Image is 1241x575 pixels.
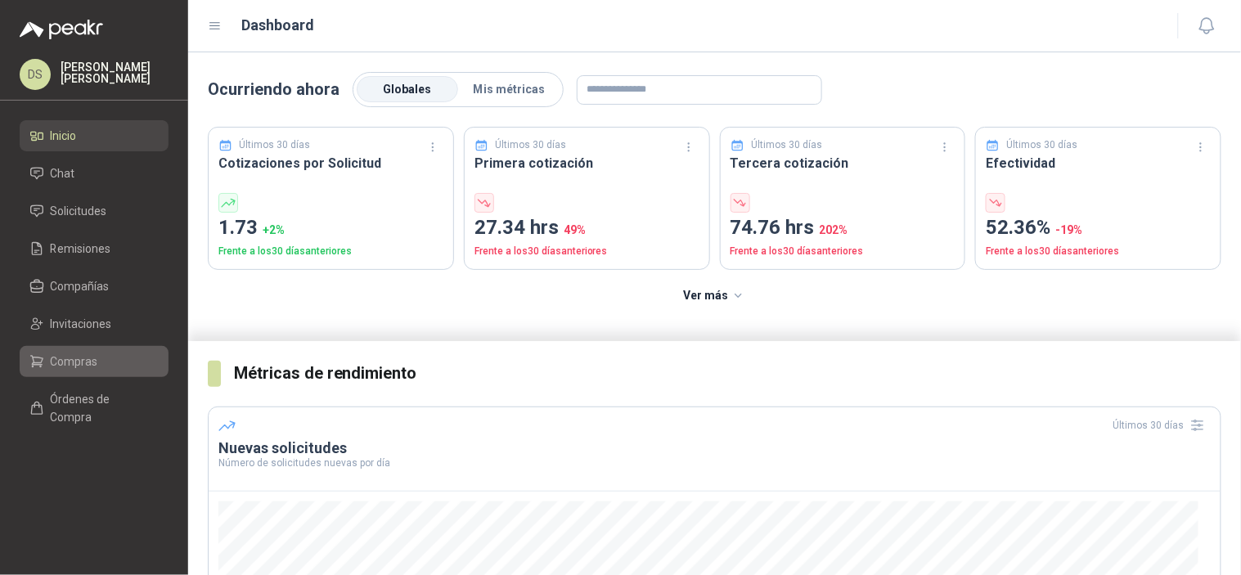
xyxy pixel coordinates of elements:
[51,164,75,182] span: Chat
[20,384,169,433] a: Órdenes de Compra
[1007,137,1078,153] p: Últimos 30 días
[234,361,1221,386] h3: Métricas de rendimiento
[986,244,1211,259] p: Frente a los 30 días anteriores
[474,213,699,244] p: 27.34 hrs
[20,271,169,302] a: Compañías
[51,127,77,145] span: Inicio
[218,244,443,259] p: Frente a los 30 días anteriores
[242,14,315,37] h1: Dashboard
[51,202,107,220] span: Solicitudes
[218,213,443,244] p: 1.73
[240,137,311,153] p: Últimos 30 días
[731,244,955,259] p: Frente a los 30 días anteriores
[474,244,699,259] p: Frente a los 30 días anteriores
[218,458,1211,468] p: Número de solicitudes nuevas por día
[20,20,103,39] img: Logo peakr
[51,277,110,295] span: Compañías
[20,120,169,151] a: Inicio
[1113,412,1211,438] div: Últimos 30 días
[218,438,1211,458] h3: Nuevas solicitudes
[384,83,432,96] span: Globales
[1055,223,1082,236] span: -19 %
[986,153,1211,173] h3: Efectividad
[20,233,169,264] a: Remisiones
[20,59,51,90] div: DS
[51,390,153,426] span: Órdenes de Compra
[218,153,443,173] h3: Cotizaciones por Solicitud
[51,353,98,371] span: Compras
[208,77,339,102] p: Ocurriendo ahora
[20,346,169,377] a: Compras
[986,213,1211,244] p: 52.36%
[495,137,566,153] p: Últimos 30 días
[51,315,112,333] span: Invitaciones
[20,158,169,189] a: Chat
[61,61,169,84] p: [PERSON_NAME] [PERSON_NAME]
[731,213,955,244] p: 74.76 hrs
[20,195,169,227] a: Solicitudes
[820,223,848,236] span: 202 %
[20,308,169,339] a: Invitaciones
[751,137,822,153] p: Últimos 30 días
[473,83,545,96] span: Mis métricas
[263,223,285,236] span: + 2 %
[564,223,586,236] span: 49 %
[51,240,111,258] span: Remisiones
[674,280,755,312] button: Ver más
[474,153,699,173] h3: Primera cotización
[731,153,955,173] h3: Tercera cotización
